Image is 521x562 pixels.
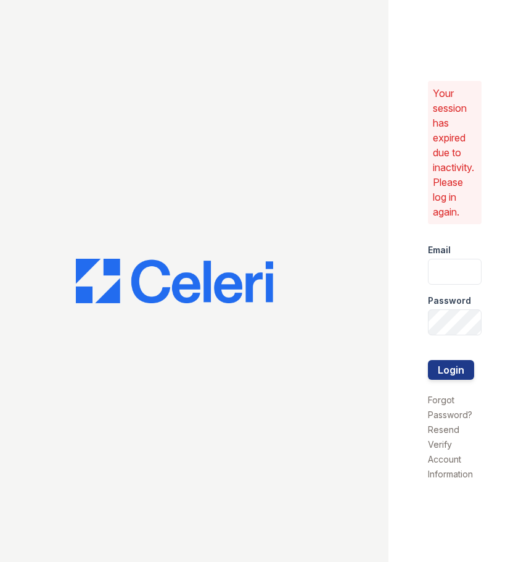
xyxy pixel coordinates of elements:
button: Login [428,360,474,380]
img: CE_Logo_Blue-a8612792a0a2168367f1c8372b55b34899dd931a85d93a1a3d3e32e68fde9ad4.png [76,259,273,303]
p: Your session has expired due to inactivity. Please log in again. [433,86,477,219]
label: Email [428,244,451,256]
a: Forgot Password? [428,395,472,420]
a: Resend Verify Account Information [428,424,473,479]
label: Password [428,295,471,307]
